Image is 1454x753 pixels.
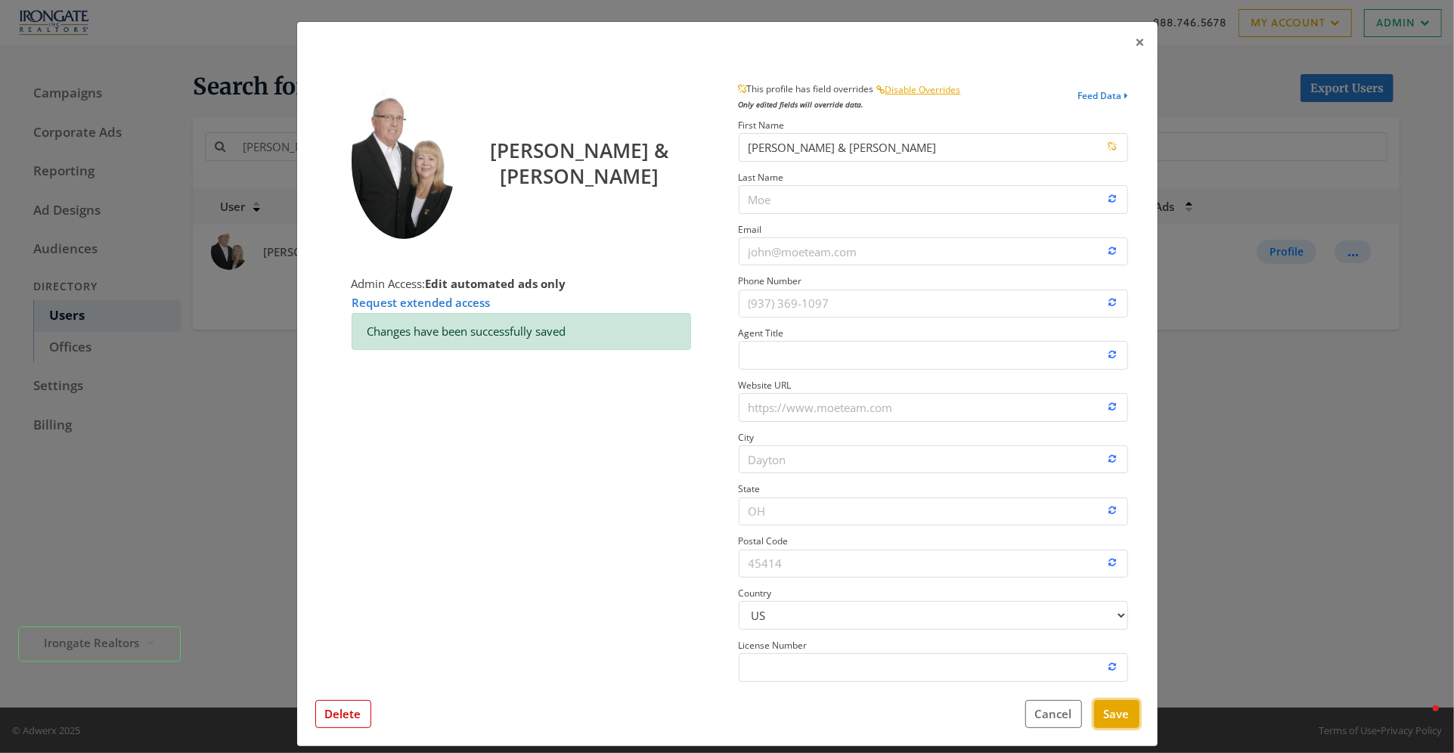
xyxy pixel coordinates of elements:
small: City [739,431,755,444]
iframe: Intercom live chat [1403,702,1439,738]
button: Close [1124,22,1158,64]
small: Postal Code [739,535,789,547]
div: Changes have been successfully saved [352,313,691,350]
input: City [739,445,1128,473]
small: Agent Title [739,327,784,339]
input: Website URL [739,393,1128,421]
span: Admin Access: [352,276,566,291]
input: Phone Number [739,290,1128,318]
input: State [739,497,1128,525]
button: Irongate Realtors [18,627,181,662]
button: Save [1094,700,1139,728]
input: Postal Code [739,550,1128,578]
small: Website URL [739,379,792,392]
small: First Name [739,119,785,132]
span: Only edited fields will override data. [739,99,864,110]
small: Phone Number [739,274,802,287]
img: John & Marty Moe profile [352,82,457,240]
button: Feed Data [1078,82,1128,116]
button: Disable Overrides [876,82,962,98]
input: Email [739,237,1128,265]
button: Cancel [1025,700,1082,728]
span: × [1136,30,1146,54]
input: Last Name [739,185,1128,213]
span: This profile has field overrides [739,76,876,95]
input: Agent Title [739,341,1128,369]
select: Country [739,601,1128,629]
input: License Number [739,653,1128,681]
small: License Number [739,639,808,652]
button: Delete [315,700,371,728]
span: Irongate Realtors [45,634,140,652]
small: Last Name [739,171,784,184]
small: Email [739,223,762,236]
small: Country [739,587,772,600]
strong: Edit automated ads only [426,276,566,291]
input: First Name [739,133,1128,161]
small: State [739,482,761,495]
button: Request extended access [352,293,491,312]
h3: [PERSON_NAME] & [PERSON_NAME] [468,125,690,189]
